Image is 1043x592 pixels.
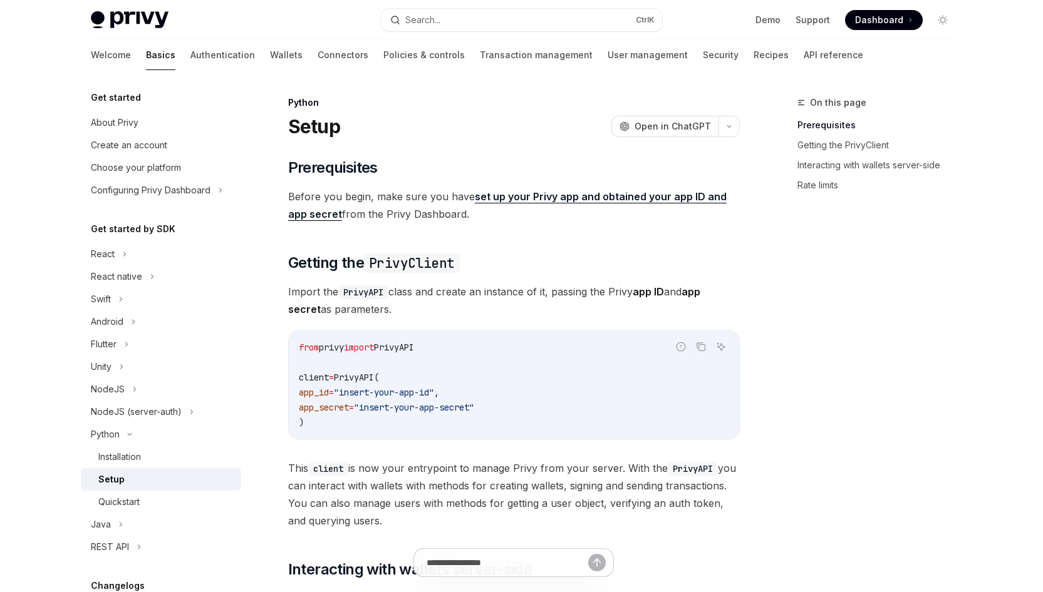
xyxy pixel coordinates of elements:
[797,115,963,135] a: Prerequisites
[288,188,740,223] span: Before you begin, make sure you have from the Privy Dashboard.
[480,40,593,70] a: Transaction management
[299,417,304,428] span: )
[91,160,181,175] div: Choose your platform
[810,95,866,110] span: On this page
[81,468,241,491] a: Setup
[319,342,344,353] span: privy
[91,40,131,70] a: Welcome
[288,253,460,273] span: Getting the
[405,13,440,28] div: Search...
[288,190,727,221] a: set up your Privy app and obtained your app ID and app secret
[146,40,175,70] a: Basics
[754,40,789,70] a: Recipes
[81,156,241,179] a: Choose your platform
[845,10,923,30] a: Dashboard
[797,155,963,175] a: Interacting with wallets server-side
[98,449,141,464] div: Installation
[338,285,388,299] code: PrivyAPI
[91,138,167,153] div: Create an account
[318,40,368,70] a: Connectors
[91,292,111,307] div: Swift
[91,90,141,105] h5: Get started
[299,372,329,383] span: client
[98,494,140,509] div: Quickstart
[91,247,115,262] div: React
[190,40,255,70] a: Authentication
[755,14,781,26] a: Demo
[855,14,903,26] span: Dashboard
[673,339,689,355] button: Report incorrect code
[98,472,125,487] div: Setup
[288,459,740,529] span: This is now your entrypoint to manage Privy from your server. With the you can interact with wall...
[588,554,606,571] button: Send message
[288,283,740,318] span: Import the class and create an instance of it, passing the Privy and as parameters.
[608,40,688,70] a: User management
[288,158,378,178] span: Prerequisites
[693,339,709,355] button: Copy the contents from the code block
[299,387,329,398] span: app_id
[91,427,120,442] div: Python
[91,222,175,237] h5: Get started by SDK
[334,387,434,398] span: "insert-your-app-id"
[434,387,439,398] span: ,
[81,446,241,468] a: Installation
[329,372,334,383] span: =
[91,115,138,130] div: About Privy
[81,134,241,156] a: Create an account
[804,40,863,70] a: API reference
[91,517,111,532] div: Java
[374,342,414,353] span: PrivyAPI
[611,116,719,137] button: Open in ChatGPT
[364,253,459,273] code: PrivyClient
[796,14,830,26] a: Support
[81,491,241,513] a: Quickstart
[81,111,241,134] a: About Privy
[636,15,655,25] span: Ctrl K
[91,314,123,329] div: Android
[288,96,740,109] div: Python
[334,372,379,383] span: PrivyAPI(
[270,40,303,70] a: Wallets
[91,359,112,374] div: Unity
[91,11,169,29] img: light logo
[299,402,349,413] span: app_secret
[633,285,664,298] strong: app ID
[91,183,210,198] div: Configuring Privy Dashboard
[703,40,739,70] a: Security
[383,40,465,70] a: Policies & controls
[713,339,729,355] button: Ask AI
[91,269,142,284] div: React native
[635,120,711,133] span: Open in ChatGPT
[344,342,374,353] span: import
[381,9,662,31] button: Search...CtrlK
[349,402,354,413] span: =
[91,539,129,554] div: REST API
[91,382,125,397] div: NodeJS
[797,135,963,155] a: Getting the PrivyClient
[91,337,117,352] div: Flutter
[668,462,718,476] code: PrivyAPI
[91,404,182,419] div: NodeJS (server-auth)
[329,387,334,398] span: =
[354,402,474,413] span: "insert-your-app-secret"
[933,10,953,30] button: Toggle dark mode
[299,342,319,353] span: from
[797,175,963,195] a: Rate limits
[288,115,340,138] h1: Setup
[308,462,348,476] code: client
